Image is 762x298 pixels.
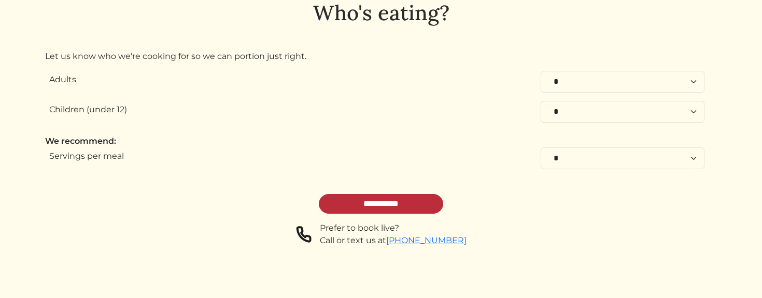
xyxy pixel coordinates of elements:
[296,222,312,247] img: phone-a8f1853615f4955a6c6381654e1c0f7430ed919b147d78756318837811cda3a7.svg
[45,50,717,63] p: Let us know who we're cooking for so we can portion just right.
[45,135,717,147] div: We recommend:
[320,234,467,247] div: Call or text us at
[320,222,467,234] div: Prefer to book live?
[49,150,124,162] label: Servings per meal
[49,103,127,116] label: Children (under 12)
[386,235,467,245] a: [PHONE_NUMBER]
[49,73,76,86] label: Adults
[45,1,717,25] h1: Who's eating?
